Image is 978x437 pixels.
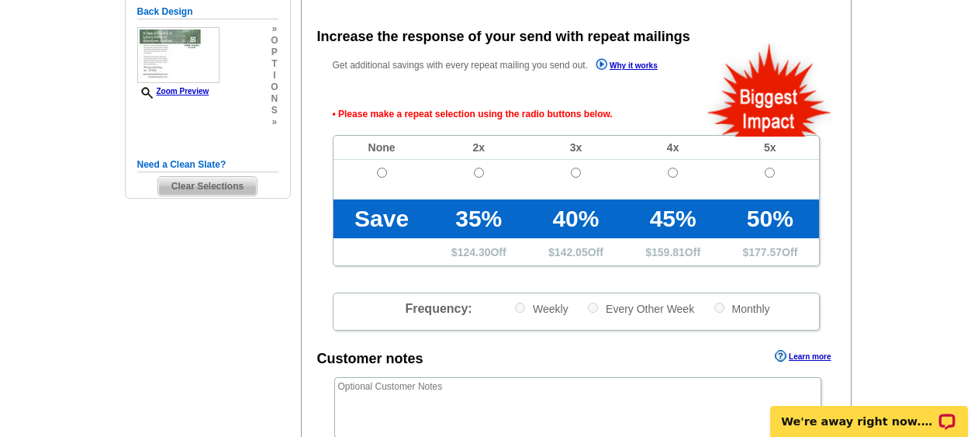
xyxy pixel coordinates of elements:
img: small-thumb.jpg [137,27,219,83]
span: » [271,23,278,35]
td: 45% [624,199,721,238]
td: 40% [527,199,624,238]
td: 2x [430,136,527,160]
td: None [333,136,430,160]
input: Weekly [515,303,525,313]
span: » [271,116,278,128]
td: $ Off [527,238,624,265]
span: 142.05 [555,246,588,258]
span: s [271,105,278,116]
td: 3x [527,136,624,160]
img: biggestImpact.png [706,41,834,137]
input: Monthly [714,303,724,313]
iframe: LiveChat chat widget [760,388,978,437]
h5: Need a Clean Slate? [137,158,278,172]
span: p [271,47,278,58]
p: Get additional savings with every repeat mailing you send out. [333,57,691,75]
a: Learn more [775,350,831,362]
td: $ Off [624,238,721,265]
div: Customer notes [317,349,423,369]
span: o [271,35,278,47]
td: 4x [624,136,721,160]
span: 159.81 [651,246,685,258]
td: $ Off [721,238,818,265]
label: Monthly [713,301,770,316]
span: t [271,58,278,70]
div: Increase the response of your send with repeat mailings [317,26,690,47]
span: o [271,82,278,93]
label: Weekly [513,301,568,316]
span: • Please make a repeat selection using the radio buttons below. [333,93,820,135]
td: 35% [430,199,527,238]
td: 50% [721,199,818,238]
span: Clear Selections [158,177,257,196]
td: 5x [721,136,818,160]
td: $ Off [430,238,527,265]
span: n [271,93,278,105]
input: Every Other Week [588,303,598,313]
span: 124.30 [458,246,491,258]
td: Save [333,199,430,238]
span: Frequency: [405,302,472,315]
a: Zoom Preview [137,87,209,95]
span: i [271,70,278,82]
h5: Back Design [137,5,278,19]
span: 177.57 [748,246,782,258]
a: Why it works [596,58,658,75]
label: Every Other Week [586,301,694,316]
